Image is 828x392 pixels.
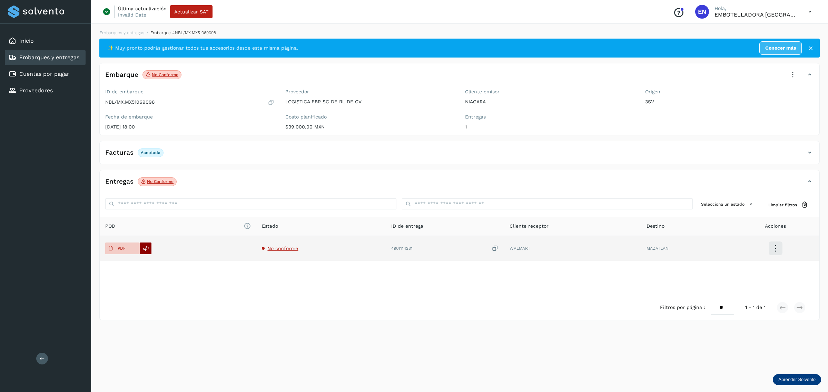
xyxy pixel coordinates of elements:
span: Destino [647,223,664,230]
td: MAZATLAN [641,236,732,261]
div: Reemplazar POD [140,243,151,254]
span: Estado [262,223,278,230]
div: Proveedores [5,83,86,98]
a: Proveedores [19,87,53,94]
label: Cliente emisor [465,89,634,95]
p: PDF [118,246,126,251]
button: Selecciona un estado [698,198,757,210]
div: Inicio [5,33,86,49]
p: LOGISTICA FBR SC DE RL DE CV [285,99,454,105]
label: Costo planificado [285,114,454,120]
p: 3SV [645,99,814,105]
h4: Facturas [105,149,134,157]
p: No conforme [147,179,174,184]
span: Filtros por página : [660,304,705,311]
span: Acciones [765,223,786,230]
p: Aceptada [141,150,160,155]
div: Aprender Solvento [773,374,821,385]
div: Cuentas por pagar [5,66,86,82]
button: PDF [105,243,140,254]
td: WALMART [504,236,641,261]
span: Cliente receptor [510,223,549,230]
p: Aprender Solvento [778,377,816,382]
p: EMBOTELLADORA NIAGARA DE MEXICO [714,11,797,18]
p: Última actualización [118,6,167,12]
h4: Embarque [105,71,138,79]
span: No conforme [267,246,298,251]
a: Embarques y entregas [19,54,79,61]
p: NIAGARA [465,99,634,105]
button: Actualizar SAT [170,5,213,18]
nav: breadcrumb [99,30,820,36]
div: EntregasNo conforme [100,176,819,193]
span: 1 - 1 de 1 [745,304,766,311]
h4: Entregas [105,178,134,186]
label: Origen [645,89,814,95]
span: ID de entrega [391,223,423,230]
p: Hola, [714,6,797,11]
span: Embarque #NBL/MX.MX51069098 [150,30,216,35]
div: Embarques y entregas [5,50,86,65]
label: ID de embarque [105,89,274,95]
p: NBL/MX.MX51069098 [105,99,155,105]
span: POD [105,223,251,230]
a: Cuentas por pagar [19,71,69,77]
p: [DATE] 18:00 [105,124,274,130]
div: EmbarqueNo conforme [100,69,819,86]
label: Fecha de embarque [105,114,274,120]
p: 1 [465,124,634,130]
a: Conocer más [759,41,802,55]
p: No conforme [152,72,178,77]
span: Limpiar filtros [768,202,797,208]
div: FacturasAceptada [100,147,819,164]
p: Invalid Date [118,12,146,18]
label: Proveedor [285,89,454,95]
a: Embarques y entregas [100,30,144,35]
button: Limpiar filtros [763,198,814,211]
label: Entregas [465,114,634,120]
span: ✨ Muy pronto podrás gestionar todos tus accesorios desde esta misma página. [108,44,298,52]
p: $39,000.00 MXN [285,124,454,130]
div: 4901114231 [391,245,498,252]
span: Actualizar SAT [174,9,208,14]
a: Inicio [19,38,34,44]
